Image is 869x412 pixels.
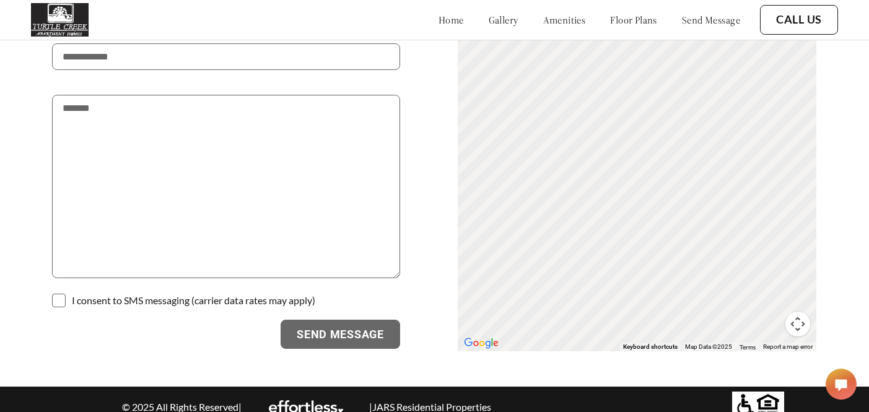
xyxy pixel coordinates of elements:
[682,14,740,26] a: send message
[610,14,657,26] a: floor plans
[489,14,518,26] a: gallery
[543,14,586,26] a: amenities
[776,13,822,27] a: Call Us
[740,343,756,351] a: Terms (opens in new tab)
[623,343,678,351] button: Keyboard shortcuts
[461,335,502,351] img: Google
[31,3,89,37] img: turtle_creek_logo.png
[785,312,810,336] button: Map camera controls
[439,14,464,26] a: home
[461,335,502,351] a: Open this area in Google Maps (opens a new window)
[760,5,838,35] button: Call Us
[763,343,813,350] a: Report a map error
[281,320,400,349] button: Send Message
[685,343,732,350] span: Map Data ©2025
